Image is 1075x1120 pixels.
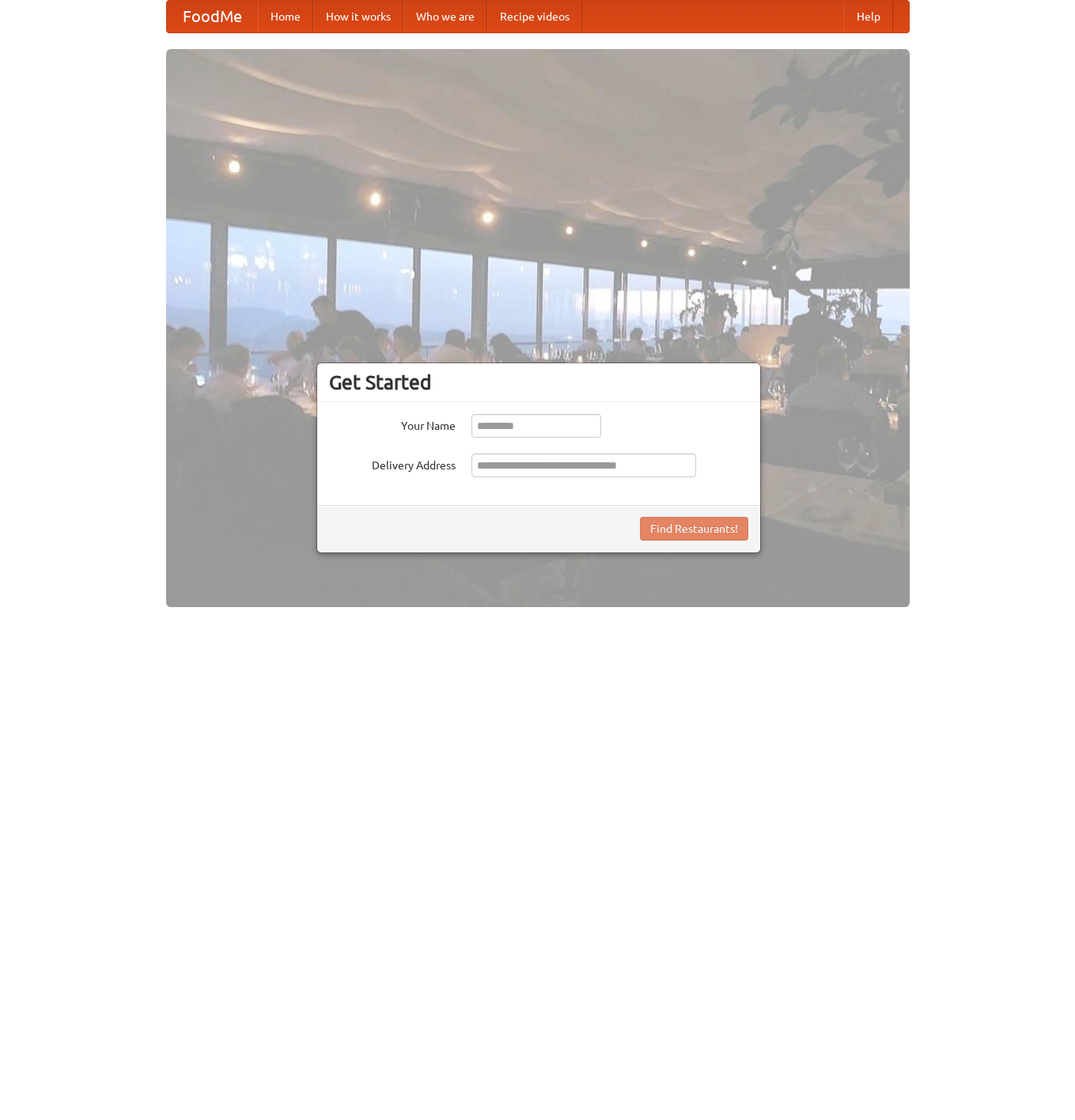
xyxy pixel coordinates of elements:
[329,454,456,473] label: Delivery Address
[167,1,258,32] a: FoodMe
[844,1,893,32] a: Help
[403,1,487,32] a: Who we are
[640,517,748,541] button: Find Restaurants!
[258,1,313,32] a: Home
[313,1,403,32] a: How it works
[329,414,456,434] label: Your Name
[487,1,582,32] a: Recipe videos
[329,370,748,394] h3: Get Started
